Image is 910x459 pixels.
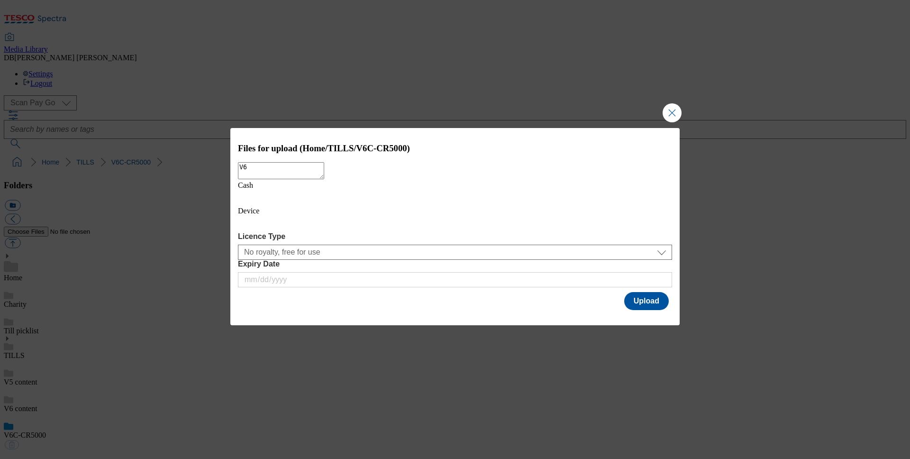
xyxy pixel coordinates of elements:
[238,207,259,215] span: Device
[238,181,253,189] span: Cash
[663,103,682,122] button: Close Modal
[238,232,672,241] label: Licence Type
[624,292,669,310] button: Upload
[230,128,680,326] div: Modal
[238,143,672,154] h3: Files for upload (Home/TILLS/V6C-CR5000)
[238,260,672,268] label: Expiry Date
